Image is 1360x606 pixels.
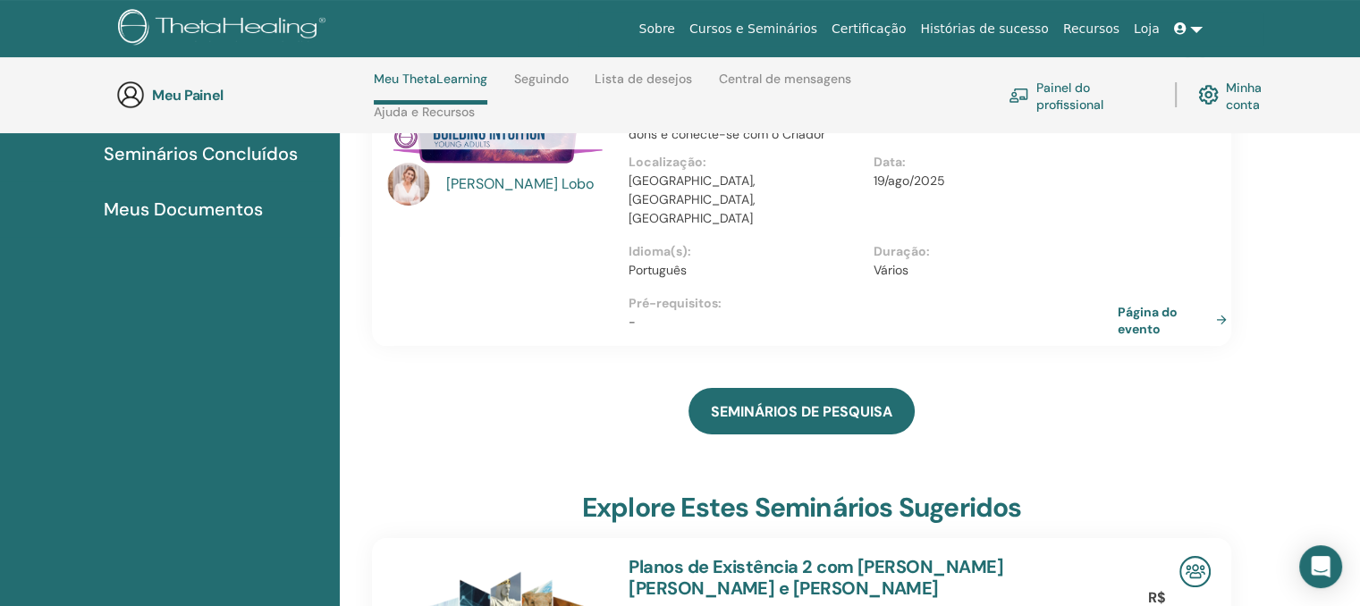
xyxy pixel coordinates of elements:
a: Lista de desejos [595,72,692,100]
a: Sobre [631,13,681,46]
img: Seminário Presencial [1179,556,1211,587]
font: Minha conta [1226,79,1262,112]
a: [PERSON_NAME] Lobo [446,173,612,195]
img: generic-user-icon.jpg [116,80,145,109]
font: : [688,243,691,259]
font: Português [629,262,687,278]
font: Ajuda e Recursos [374,104,475,120]
font: Pré-requisitos [629,295,718,311]
font: Seminários Concluídos [104,142,298,165]
img: cog.svg [1198,80,1219,109]
img: chalkboard-teacher.svg [1009,88,1029,103]
font: Página do evento [1118,303,1178,336]
a: SEMINÁRIOS DE PESQUISA [688,388,915,434]
a: Minha conta [1198,75,1295,114]
font: Recursos [1063,21,1119,36]
font: Duração [874,243,926,259]
font: Vários [874,262,908,278]
font: : [703,154,706,170]
div: Abra o Intercom Messenger [1299,545,1342,588]
font: Cursos e Seminários [689,21,817,36]
a: Recursos [1056,13,1127,46]
font: Meu Painel [152,86,224,105]
a: Loja [1127,13,1167,46]
font: 19/ago/2025 [874,173,945,189]
font: Meu ThetaLearning [374,71,487,87]
a: Painel do profissional [1009,75,1153,114]
a: Central de mensagens [719,72,851,100]
font: : [926,243,930,259]
a: Planos de Existência 2 com [PERSON_NAME] [PERSON_NAME] e [PERSON_NAME] [629,555,1003,600]
font: explore estes seminários sugeridos [582,490,1022,525]
font: : [718,295,722,311]
font: Histórias de sucesso [920,21,1048,36]
a: Meu ThetaLearning [374,72,487,105]
img: logo.png [118,9,332,49]
a: Cursos e Seminários [682,13,824,46]
font: Sobre [638,21,674,36]
font: Lista de desejos [595,71,692,87]
font: - [629,314,636,330]
font: Central de mensagens [719,71,851,87]
font: Data [874,154,902,170]
font: Meus Documentos [104,198,263,221]
font: [PERSON_NAME] [446,174,558,193]
a: Certificação [824,13,913,46]
font: Lobo [562,174,594,193]
font: Certificação [832,21,906,36]
font: : [902,154,906,170]
font: (ex-Rainbow Children Young Adult) Confie no seu conhecimento, expanda seus dons e conecte-se com ... [629,107,1087,142]
a: Página do evento [1118,302,1234,337]
font: SEMINÁRIOS DE PESQUISA [711,402,892,421]
font: Loja [1134,21,1160,36]
a: Ajuda e Recursos [374,105,475,133]
font: Localização [629,154,703,170]
a: Histórias de sucesso [913,13,1055,46]
font: [GEOGRAPHIC_DATA], [GEOGRAPHIC_DATA], [GEOGRAPHIC_DATA] [629,173,756,226]
a: Seguindo [514,72,569,100]
font: Painel do profissional [1036,79,1103,112]
font: Seguindo [514,71,569,87]
img: default.jpg [387,163,430,206]
font: Idioma(s) [629,243,688,259]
